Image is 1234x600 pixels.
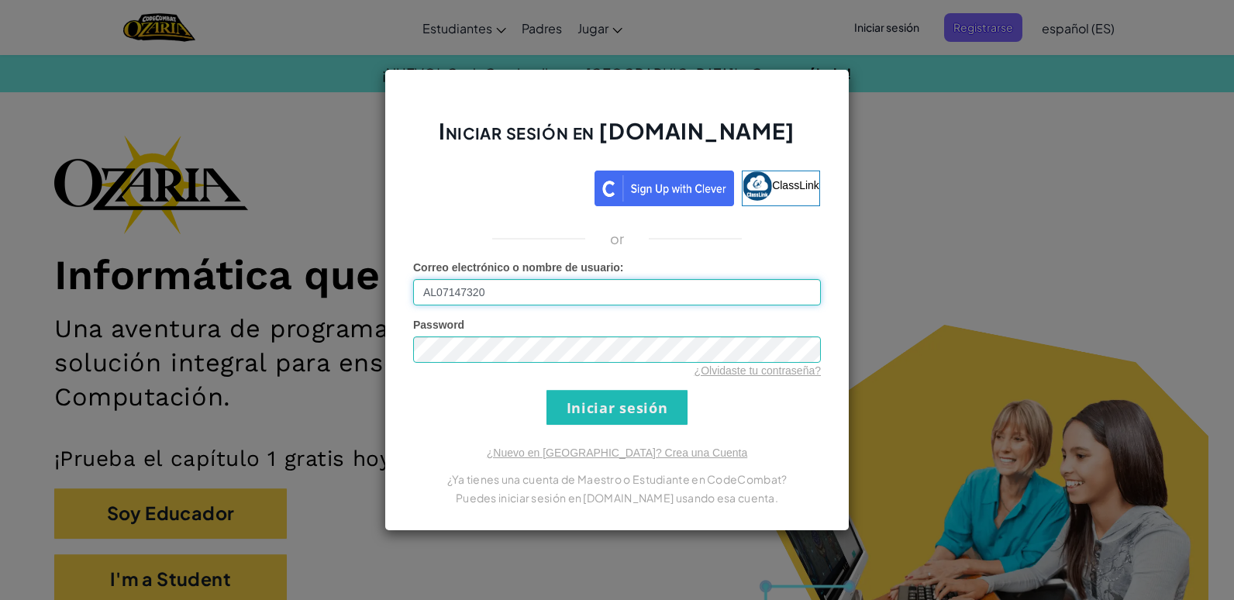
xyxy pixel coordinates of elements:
[772,179,819,191] span: ClassLink
[413,261,620,274] span: Correo electrónico o nombre de usuario
[595,171,734,206] img: clever_sso_button@2x.png
[743,171,772,201] img: classlink-logo-small.png
[487,447,747,459] a: ¿Nuevo en [GEOGRAPHIC_DATA]? Crea una Cuenta
[413,319,464,331] span: Password
[413,470,821,488] p: ¿Ya tienes una cuenta de Maestro o Estudiante en CodeCombat?
[695,364,821,377] a: ¿Olvidaste tu contraseña?
[546,390,688,425] input: Iniciar sesión
[413,488,821,507] p: Puedes iniciar sesión en [DOMAIN_NAME] usando esa cuenta.
[406,169,595,203] iframe: Botón Iniciar sesión con Google
[610,229,625,248] p: or
[413,116,821,161] h2: Iniciar sesión en [DOMAIN_NAME]
[413,260,624,275] label: :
